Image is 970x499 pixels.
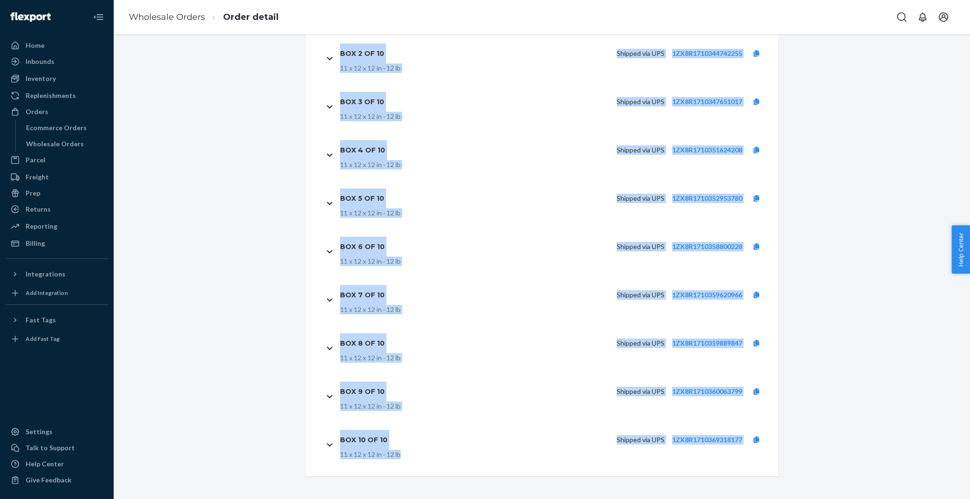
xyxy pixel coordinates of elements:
[340,208,771,218] div: 11 x 12 x 12 in · 12 lb
[129,12,205,22] a: Wholesale Orders
[26,269,65,279] div: Integrations
[617,97,665,107] p: Shipped via UPS
[6,285,108,301] a: Add Integration
[913,8,932,27] button: Open notifications
[6,104,108,119] a: Orders
[121,3,286,31] ol: breadcrumbs
[340,450,771,459] div: 11 x 12 x 12 in · 12 lb
[340,49,384,58] h1: Box 2 of 10
[26,205,51,214] div: Returns
[340,387,385,396] h1: Box 9 of 10
[26,57,54,66] div: Inbounds
[340,339,385,348] h1: Box 8 of 10
[26,74,56,83] div: Inventory
[340,160,771,169] div: 11 x 12 x 12 in · 12 lb
[340,112,771,121] div: 11 x 12 x 12 in · 12 lb
[6,472,108,488] button: Give Feedback
[617,242,665,251] p: Shipped via UPS
[6,267,108,282] button: Integrations
[26,172,49,182] div: Freight
[26,188,40,198] div: Prep
[26,315,56,325] div: Fast Tags
[26,155,45,165] div: Parcel
[26,239,45,248] div: Billing
[952,225,970,274] button: Help Center
[26,475,72,485] div: Give Feedback
[6,456,108,472] a: Help Center
[6,71,108,86] a: Inventory
[21,120,108,135] a: Ecommerce Orders
[340,98,384,106] h1: Box 3 of 10
[26,443,75,453] div: Talk to Support
[26,91,76,100] div: Replenishments
[672,387,742,395] a: 1ZX8R1710360063799
[617,145,665,155] p: Shipped via UPS
[89,8,108,27] button: Close Navigation
[672,436,742,444] a: 1ZX8R1710369318177
[26,459,64,469] div: Help Center
[617,194,665,203] p: Shipped via UPS
[672,146,742,154] a: 1ZX8R1710351624208
[6,169,108,185] a: Freight
[6,424,108,439] a: Settings
[6,152,108,168] a: Parcel
[340,436,387,444] h1: Box 10 of 10
[21,136,108,151] a: Wholesale Orders
[672,291,742,299] a: 1ZX8R1710359620966
[6,312,108,328] button: Fast Tags
[340,194,384,203] h1: Box 5 of 10
[26,123,87,133] div: Ecommerce Orders
[6,38,108,53] a: Home
[672,49,742,57] a: 1ZX8R1710344742255
[10,12,51,22] img: Flexport logo
[672,194,742,202] a: 1ZX8R1710352953780
[340,353,771,363] div: 11 x 12 x 12 in · 12 lb
[340,242,385,251] h1: Box 6 of 10
[6,219,108,234] a: Reporting
[6,440,108,455] a: Talk to Support
[26,107,48,116] div: Orders
[672,242,742,250] a: 1ZX8R1710358800228
[6,202,108,217] a: Returns
[26,41,45,50] div: Home
[340,257,771,266] div: 11 x 12 x 12 in · 12 lb
[340,305,771,314] div: 11 x 12 x 12 in · 12 lb
[6,88,108,103] a: Replenishments
[617,435,665,445] p: Shipped via UPS
[26,139,84,149] div: Wholesale Orders
[617,290,665,300] p: Shipped via UPS
[26,335,60,343] div: Add Fast Tag
[617,387,665,396] p: Shipped via UPS
[617,339,665,348] p: Shipped via UPS
[892,8,911,27] button: Open Search Box
[6,236,108,251] a: Billing
[672,339,742,347] a: 1ZX8R1710359889847
[6,54,108,69] a: Inbounds
[672,98,742,106] a: 1ZX8R1710347651017
[26,289,68,297] div: Add Integration
[6,186,108,201] a: Prep
[6,331,108,347] a: Add Fast Tag
[26,222,57,231] div: Reporting
[340,401,771,411] div: 11 x 12 x 12 in · 12 lb
[617,49,665,58] p: Shipped via UPS
[340,63,771,73] div: 11 x 12 x 12 in · 12 lb
[340,146,385,154] h1: Box 4 of 10
[223,12,278,22] a: Order detail
[934,8,953,27] button: Open account menu
[26,427,53,437] div: Settings
[340,291,385,299] h1: Box 7 of 10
